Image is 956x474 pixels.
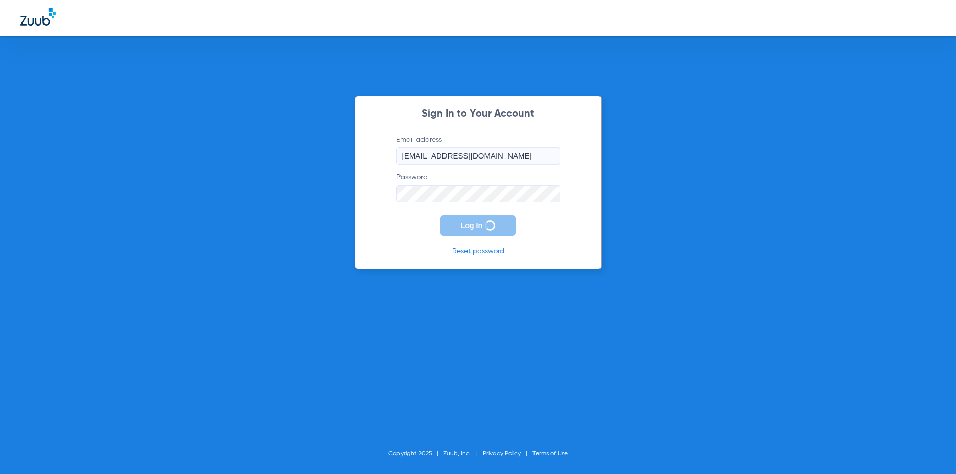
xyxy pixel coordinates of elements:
[396,172,560,202] label: Password
[388,448,443,459] li: Copyright 2025
[396,185,560,202] input: Password
[443,448,483,459] li: Zuub, Inc.
[396,134,560,165] label: Email address
[905,425,956,474] iframe: Chat Widget
[396,147,560,165] input: Email address
[20,8,56,26] img: Zuub Logo
[461,221,482,230] span: Log In
[440,215,516,236] button: Log In
[532,450,568,457] a: Terms of Use
[381,109,575,119] h2: Sign In to Your Account
[483,450,521,457] a: Privacy Policy
[452,247,504,255] a: Reset password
